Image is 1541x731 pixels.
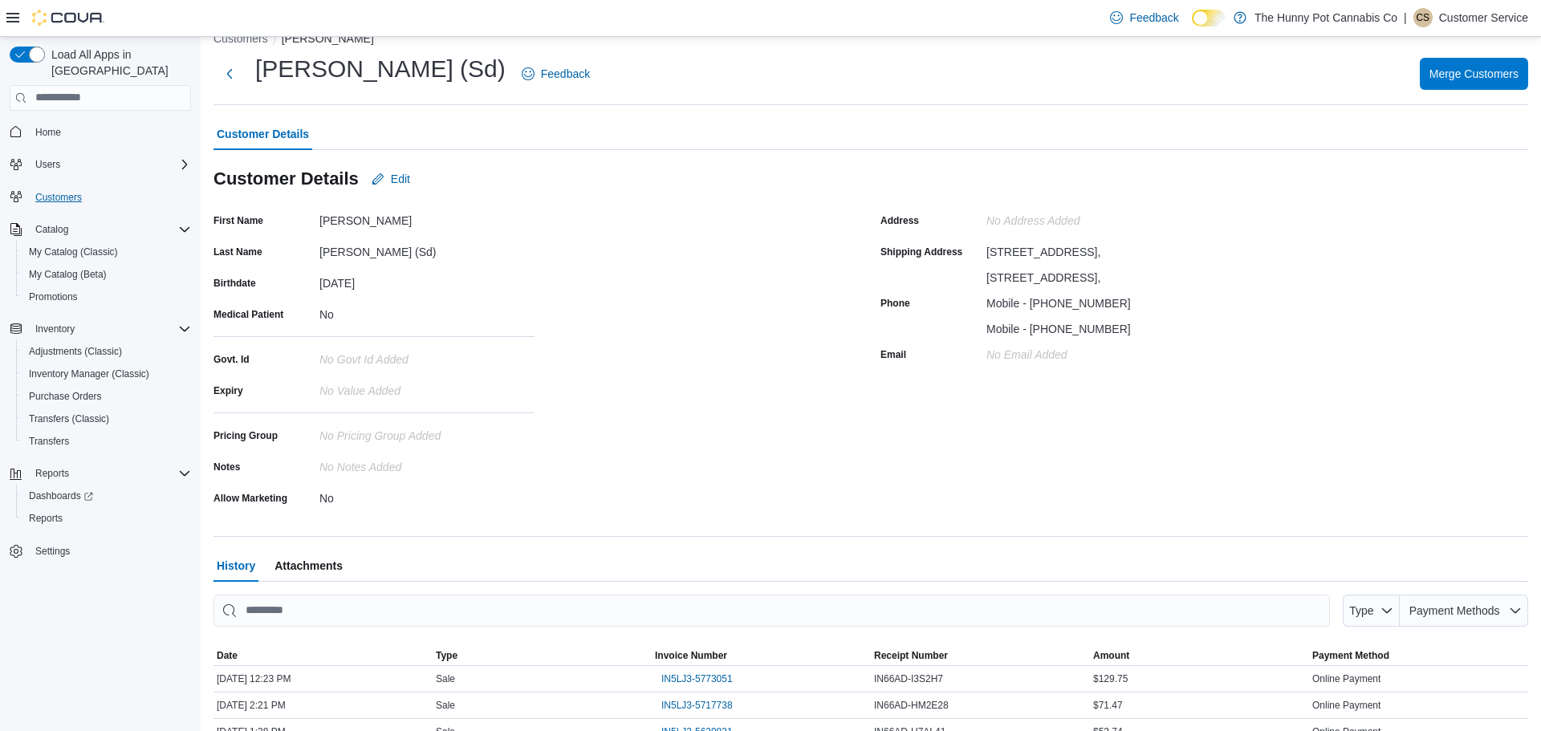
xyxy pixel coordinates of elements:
label: Pricing Group [213,429,278,442]
span: Load All Apps in [GEOGRAPHIC_DATA] [45,47,191,79]
span: Customers [29,187,191,207]
span: Online Payment [1312,699,1380,712]
span: Adjustments (Classic) [29,345,122,358]
button: Date [213,646,433,665]
button: Receipt Number [871,646,1090,665]
span: [DATE] 12:23 PM [217,672,291,685]
label: Govt. Id [213,353,250,366]
div: No Address added [986,208,1201,227]
span: Payment Methods [1409,604,1500,617]
span: History [217,550,255,582]
span: Online Payment [1312,672,1380,685]
span: Edit [391,171,410,187]
span: Purchase Orders [22,387,191,406]
a: My Catalog (Beta) [22,265,113,284]
a: Home [29,123,67,142]
a: Transfers [22,432,75,451]
span: Adjustments (Classic) [22,342,191,361]
div: No Email added [986,342,1067,361]
button: Type [1343,595,1401,627]
label: Last Name [213,246,262,258]
nav: An example of EuiBreadcrumbs [213,30,1528,50]
span: IN5LJ3-5773051 [661,672,733,685]
span: Transfers (Classic) [22,409,191,428]
span: Payment Method [1312,649,1389,662]
button: Promotions [16,286,197,308]
button: Edit [365,163,417,195]
span: Home [35,126,61,139]
a: Dashboards [16,485,197,507]
a: My Catalog (Classic) [22,242,124,262]
button: Payment Method [1309,646,1528,665]
div: $71.47 [1090,696,1309,715]
div: No [319,485,535,505]
p: | [1404,8,1407,27]
div: No Notes added [319,454,535,473]
span: Settings [35,545,70,558]
span: Dashboards [29,489,93,502]
span: Date [217,649,238,662]
label: Birthdate [213,277,256,290]
span: Reports [22,509,191,528]
div: Customer Service [1413,8,1433,27]
button: Transfers [16,430,197,453]
a: Settings [29,542,76,561]
span: Type [1349,604,1373,617]
button: Inventory [3,318,197,340]
span: Feedback [1129,10,1178,26]
button: Payment Methods [1400,595,1528,627]
button: Amount [1090,646,1309,665]
a: Transfers (Classic) [22,409,116,428]
div: [DATE] [319,270,535,290]
span: Promotions [29,290,78,303]
p: Customer Service [1439,8,1528,27]
div: $129.75 [1090,669,1309,688]
span: Home [29,122,191,142]
button: Catalog [3,218,197,241]
button: Home [3,120,197,144]
span: My Catalog (Classic) [22,242,191,262]
span: My Catalog (Classic) [29,246,118,258]
button: Adjustments (Classic) [16,340,197,363]
span: Dashboards [22,486,191,506]
span: Dark Mode [1192,26,1193,27]
div: Mobile - [PHONE_NUMBER] [986,290,1131,310]
a: Adjustments (Classic) [22,342,128,361]
button: Invoice Number [652,646,871,665]
button: Users [29,155,67,174]
span: Inventory Manager (Classic) [29,368,149,380]
button: IN5LJ3-5717738 [655,696,739,715]
div: [PERSON_NAME] (Sd) [319,239,535,258]
div: Mobile - [PHONE_NUMBER] [986,316,1131,335]
a: Promotions [22,287,84,307]
div: [PERSON_NAME] [319,208,535,227]
a: Reports [22,509,69,528]
span: Transfers (Classic) [29,412,109,425]
span: Catalog [35,223,68,236]
a: Dashboards [22,486,100,506]
span: Receipt Number [874,649,948,662]
button: Users [3,153,197,176]
button: IN5LJ3-5773051 [655,669,739,688]
span: Transfers [22,432,191,451]
label: First Name [213,214,263,227]
label: Phone [880,297,910,310]
button: Inventory [29,319,81,339]
label: Email [880,348,906,361]
label: Notes [213,461,240,473]
div: [STREET_ADDRESS], [986,265,1100,284]
div: No Govt Id added [319,347,535,366]
a: Feedback [515,58,596,90]
h3: Customer Details [213,169,359,189]
img: Cova [32,10,104,26]
div: No [319,302,535,321]
span: Transfers [29,435,69,448]
span: IN66AD-I3S2H7 [874,672,943,685]
span: Purchase Orders [29,390,102,403]
a: Inventory Manager (Classic) [22,364,156,384]
button: Customers [213,32,268,45]
span: Invoice Number [655,649,727,662]
button: Type [433,646,652,665]
span: Customer Details [217,118,309,150]
div: No value added [319,378,535,397]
